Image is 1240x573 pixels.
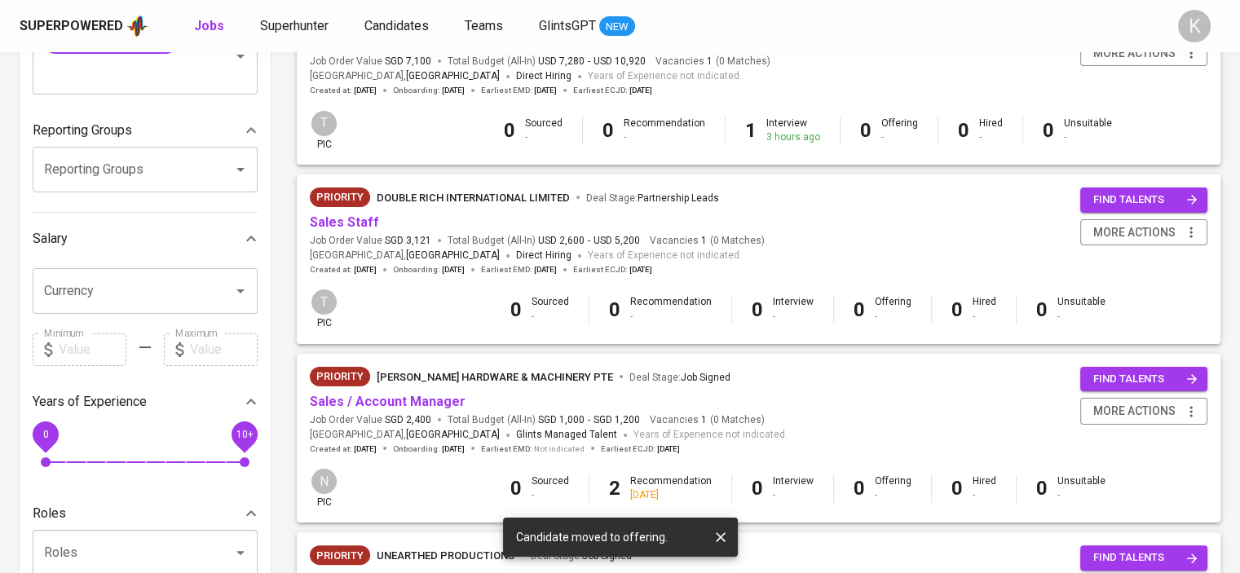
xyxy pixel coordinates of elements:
a: Candidates [364,16,432,37]
div: New Job received from Demand Team [310,367,370,386]
b: 0 [1036,477,1048,500]
span: Candidates [364,18,429,33]
span: Job Order Value [310,234,431,248]
div: - [773,488,814,502]
a: Teams [465,16,506,37]
p: Reporting Groups [33,121,132,140]
span: Earliest EMD : [481,85,557,96]
span: Earliest ECJD : [573,85,652,96]
span: Onboarding : [393,85,465,96]
div: New Job received from Demand Team [310,187,370,207]
button: Open [229,158,252,181]
a: Superhunter [260,16,332,37]
div: Offering [875,474,911,502]
a: Sales / Account Manager [310,394,466,409]
span: Superhunter [260,18,329,33]
span: 1 [699,413,707,427]
p: Years of Experience [33,392,147,412]
span: [DATE] [442,264,465,275]
span: Not indicated [534,443,585,455]
span: [DATE] [354,264,377,275]
span: - [588,413,590,427]
span: Direct Hiring [516,70,571,82]
div: pic [310,109,338,152]
span: - [588,234,590,248]
button: Open [229,541,252,564]
div: Offering [875,295,911,323]
span: [GEOGRAPHIC_DATA] , [310,248,500,264]
button: Open [229,280,252,302]
span: Created at : [310,264,377,275]
span: GlintsGPT [539,18,596,33]
span: find talents [1093,549,1198,567]
b: Jobs [194,18,224,33]
span: [GEOGRAPHIC_DATA] , [310,427,500,443]
div: Hired [973,474,996,502]
span: more actions [1093,401,1176,421]
span: Teams [465,18,503,33]
span: Vacancies ( 0 Matches ) [655,55,770,68]
span: SGD 7,100 [385,55,431,68]
div: - [875,488,911,502]
div: pic [310,467,338,509]
span: [DATE] [354,85,377,96]
button: find talents [1080,367,1207,392]
span: [GEOGRAPHIC_DATA] [406,68,500,85]
button: more actions [1080,40,1207,67]
div: Sourced [532,295,569,323]
div: T [310,109,338,138]
div: - [1064,130,1112,144]
span: Created at : [310,85,377,96]
b: 0 [752,477,763,500]
button: Open [229,45,252,68]
span: SGD 1,200 [594,413,640,427]
div: - [973,488,996,502]
span: Earliest ECJD : [601,443,680,455]
div: Salary [33,223,258,255]
span: Glints Managed Talent [516,429,617,440]
span: Years of Experience not indicated. [588,248,742,264]
span: Vacancies ( 0 Matches ) [650,234,765,248]
b: 0 [510,298,522,321]
span: Onboarding : [393,264,465,275]
span: SGD 2,400 [385,413,431,427]
span: SGD 3,121 [385,234,431,248]
span: [PERSON_NAME] Hardware & Machinery Pte [377,371,613,383]
span: USD 2,600 [538,234,585,248]
span: Years of Experience not indicated. [588,68,742,85]
div: Offering [881,117,918,144]
div: Interview [766,117,820,144]
div: K [1178,10,1211,42]
span: Vacancies ( 0 Matches ) [650,413,765,427]
span: [DATE] [629,85,652,96]
b: 1 [745,119,757,142]
span: [GEOGRAPHIC_DATA] [406,248,500,264]
span: more actions [1093,43,1176,64]
div: - [624,130,705,144]
b: 2 [609,477,620,500]
span: more actions [1093,223,1176,243]
button: find talents [1080,187,1207,213]
span: 1 [699,234,707,248]
div: Years of Experience [33,386,258,418]
span: Created at : [310,443,377,455]
b: 0 [602,119,614,142]
input: Value [59,333,126,366]
div: New Job received from Demand Team [310,545,370,565]
div: N [310,467,338,496]
img: app logo [126,14,148,38]
b: 0 [951,477,963,500]
div: - [1057,488,1105,502]
div: Unsuitable [1057,295,1105,323]
b: 0 [854,298,865,321]
span: [DATE] [629,264,652,275]
span: - [588,55,590,68]
span: Job Order Value [310,55,431,68]
div: - [773,310,814,324]
input: Value [190,333,258,366]
span: Years of Experience not indicated. [633,427,788,443]
div: Recommendation [630,474,712,502]
div: [DATE] [630,488,712,502]
div: Candidate moved to offering. [516,522,668,552]
b: 0 [1043,119,1054,142]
